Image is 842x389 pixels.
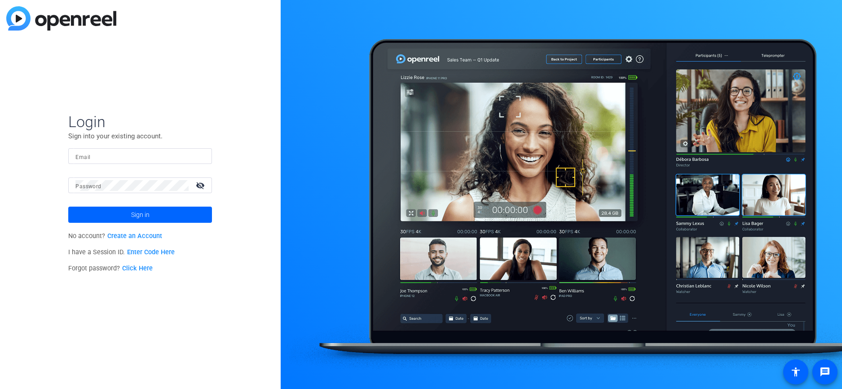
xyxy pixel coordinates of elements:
[6,6,116,31] img: blue-gradient.svg
[190,179,212,192] mat-icon: visibility_off
[131,203,150,226] span: Sign in
[68,265,153,272] span: Forgot password?
[75,154,90,160] mat-label: Email
[75,151,205,162] input: Enter Email Address
[68,112,212,131] span: Login
[107,232,162,240] a: Create an Account
[68,248,175,256] span: I have a Session ID.
[820,367,830,377] mat-icon: message
[68,207,212,223] button: Sign in
[68,232,162,240] span: No account?
[790,367,801,377] mat-icon: accessibility
[68,131,212,141] p: Sign into your existing account.
[127,248,175,256] a: Enter Code Here
[75,183,101,190] mat-label: Password
[122,265,153,272] a: Click Here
